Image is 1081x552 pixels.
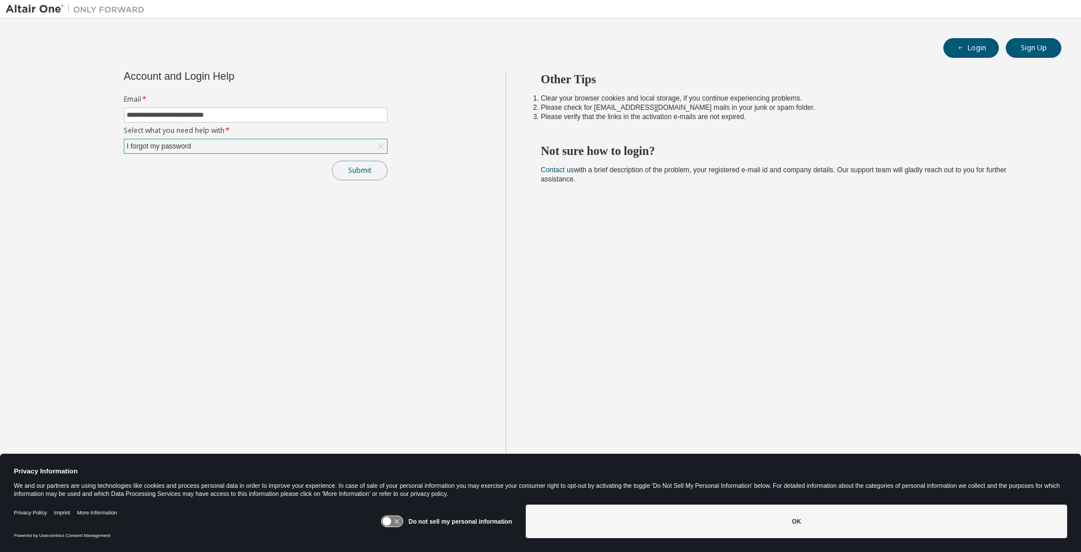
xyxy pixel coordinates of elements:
[541,112,1041,121] li: Please verify that the links in the activation e-mails are not expired.
[541,72,1041,87] h2: Other Tips
[124,95,388,104] label: Email
[332,161,388,180] button: Submit
[125,140,193,153] div: I forgot my password
[6,3,150,15] img: Altair One
[124,139,387,153] div: I forgot my password
[124,72,335,81] div: Account and Login Help
[943,38,999,58] button: Login
[541,143,1041,158] h2: Not sure how to login?
[541,166,574,174] a: Contact us
[541,166,1006,183] span: with a brief description of the problem, your registered e-mail id and company details. Our suppo...
[124,126,388,135] label: Select what you need help with
[541,94,1041,103] li: Clear your browser cookies and local storage, if you continue experiencing problems.
[1006,38,1061,58] button: Sign Up
[541,103,1041,112] li: Please check for [EMAIL_ADDRESS][DOMAIN_NAME] mails in your junk or spam folder.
